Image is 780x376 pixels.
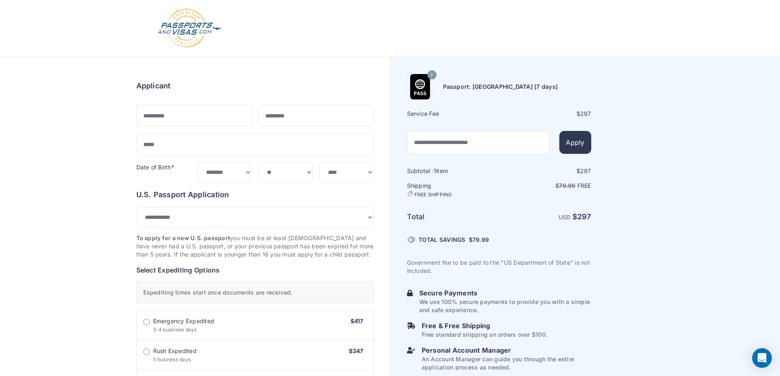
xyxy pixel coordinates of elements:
span: 297 [580,110,591,117]
h6: Personal Account Manager [422,345,591,355]
span: 7 [430,70,433,81]
label: Date of Birth* [136,164,174,171]
img: Product Name [407,74,433,99]
button: Apply [559,131,591,154]
img: Logo [157,8,222,49]
span: USD [558,214,571,221]
span: 79.99 [559,182,575,189]
span: 5 business days [153,356,191,362]
h6: Applicant [136,80,171,92]
h6: Subtotal · item [407,167,498,175]
div: $ [500,167,591,175]
strong: $ [572,212,591,221]
h6: Secure Payments [419,288,591,298]
h6: Total [407,211,498,223]
span: Rush Expedited [153,347,197,355]
h6: Select Expediting Options [136,265,374,275]
span: Free [577,182,591,189]
h6: U.S. Passport Application [136,189,374,200]
h6: Shipping [407,182,498,198]
p: Free standard shipping on orders over $100. [422,331,547,339]
span: 79.99 [473,236,489,243]
p: Government fee to be paid to the "US Department of State" is not included. [407,259,591,275]
span: 3-4 business days [153,326,197,333]
p: We use 100% secure payments to provide you with a simple and safe experience. [419,298,591,314]
div: Open Intercom Messenger [752,348,772,368]
h6: Free & Free Shipping [422,321,547,331]
div: $ [500,110,591,118]
p: An Account Manager can guide you through the entire application process as needed. [422,355,591,371]
div: Expediting times start once documents are received. [136,281,374,304]
p: $ [500,182,591,190]
span: FREE SHIPPING [414,191,452,198]
span: 1 [434,167,436,174]
span: $347 [349,347,364,354]
span: 297 [577,212,591,221]
h6: Service Fee [407,110,498,118]
span: TOTAL SAVINGS [418,236,466,244]
span: 297 [580,167,591,174]
span: $ [469,236,489,244]
span: Emergency Expedited [153,317,215,325]
p: you must be at least [DEMOGRAPHIC_DATA] and have never had a U.S. passport, or your previous pass... [136,234,374,259]
h6: Passport: [GEOGRAPHIC_DATA] [7 days] [443,83,558,91]
span: $417 [350,317,364,324]
strong: To apply for a new U.S. passport [136,234,231,241]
